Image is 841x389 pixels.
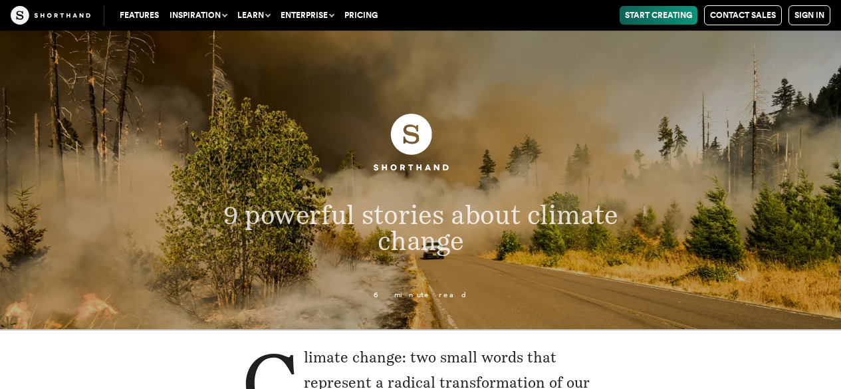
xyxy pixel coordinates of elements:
[704,5,782,25] a: Contact Sales
[232,6,275,25] button: Learn
[788,5,830,25] a: Sign in
[11,6,90,25] img: The Craft
[223,199,618,256] span: 9 powerful stories about climate change
[140,291,701,300] p: 6 minute read
[114,6,164,25] a: Features
[339,6,383,25] a: Pricing
[620,6,697,25] a: Start Creating
[164,6,232,25] button: Inspiration
[275,6,339,25] button: Enterprise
